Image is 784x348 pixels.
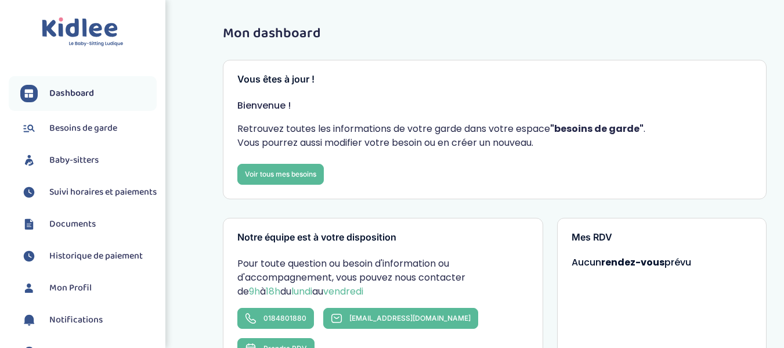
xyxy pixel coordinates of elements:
[49,281,92,295] span: Mon Profil
[20,311,38,329] img: notification.svg
[237,257,529,299] p: Pour toute question ou besoin d'information ou d'accompagnement, vous pouvez nous contacter de à ...
[49,153,99,167] span: Baby-sitters
[20,247,157,265] a: Historique de paiement
[20,152,157,169] a: Baby-sitters
[20,216,157,233] a: Documents
[223,26,767,41] h1: Mon dashboard
[20,120,157,137] a: Besoins de garde
[20,247,38,265] img: suivihoraire.svg
[49,249,143,263] span: Historique de paiement
[20,152,38,169] img: babysitters.svg
[237,74,753,85] h3: Vous êtes à jour !
[20,279,157,297] a: Mon Profil
[237,99,753,113] p: Bienvenue !
[323,308,478,329] a: [EMAIL_ADDRESS][DOMAIN_NAME]
[42,17,124,47] img: logo.svg
[550,122,644,135] strong: "besoins de garde"
[263,314,306,322] span: 0184801880
[237,232,529,243] h3: Notre équipe est à votre disposition
[49,87,94,101] span: Dashboard
[20,85,157,102] a: Dashboard
[266,285,280,298] span: 18h
[572,232,752,243] h3: Mes RDV
[20,120,38,137] img: besoin.svg
[291,285,312,298] span: lundi
[49,185,157,199] span: Suivi horaires et paiements
[49,121,117,135] span: Besoins de garde
[601,256,664,269] strong: rendez-vous
[323,285,363,298] span: vendredi
[572,256,691,269] span: Aucun prévu
[20,216,38,233] img: documents.svg
[20,311,157,329] a: Notifications
[20,85,38,102] img: dashboard.svg
[20,184,38,201] img: suivihoraire.svg
[49,313,103,327] span: Notifications
[237,122,753,150] p: Retrouvez toutes les informations de votre garde dans votre espace . Vous pourrez aussi modifier ...
[49,217,96,231] span: Documents
[237,164,324,185] a: Voir tous mes besoins
[237,308,314,329] a: 0184801880
[349,314,471,322] span: [EMAIL_ADDRESS][DOMAIN_NAME]
[20,184,157,201] a: Suivi horaires et paiements
[20,279,38,297] img: profil.svg
[249,285,260,298] span: 9h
